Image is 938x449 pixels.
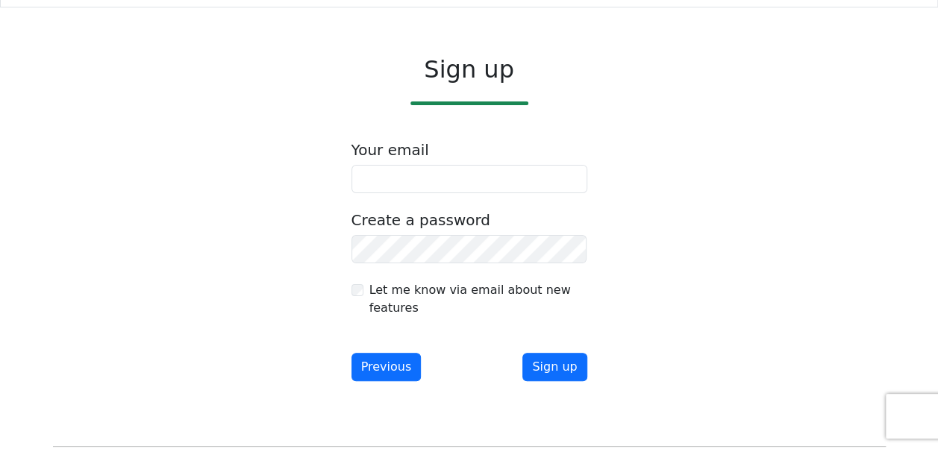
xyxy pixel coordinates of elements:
[351,353,422,381] button: Previous
[369,281,587,317] label: Let me know via email about new features
[351,55,587,84] h2: Sign up
[522,353,587,381] button: Sign up
[351,211,490,229] label: Create a password
[351,141,429,159] label: Your email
